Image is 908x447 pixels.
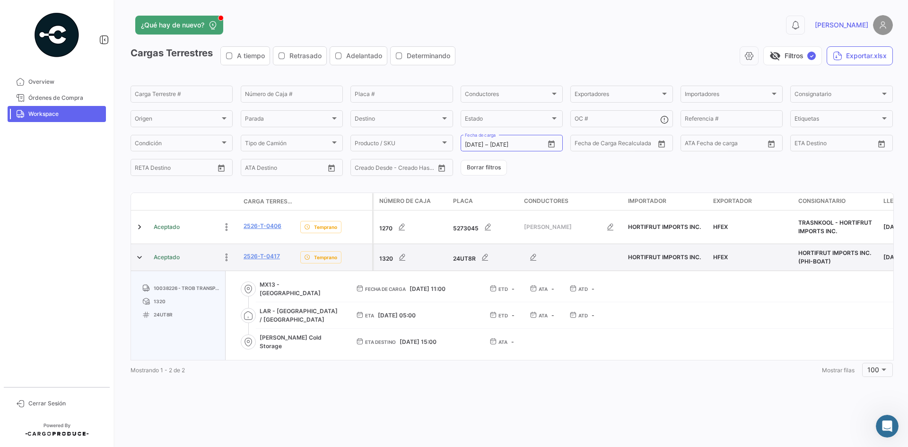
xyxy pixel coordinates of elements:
button: Selector de emoji [15,310,22,317]
button: Selector de gif [30,310,37,317]
span: LAR - [GEOGRAPHIC_DATA] / [GEOGRAPHIC_DATA] [260,307,341,324]
span: ETA [365,312,374,319]
span: HFEX [713,254,728,261]
div: Saludos! [15,221,67,231]
h3: Cargas Terrestres [131,46,458,65]
span: HORTIFRUT IMPORTS INC. [628,254,701,261]
span: Condición [135,141,220,148]
span: HORTIFRUT IMPORTS INC. (PHI-BOAT) [798,249,871,265]
div: Que tengas un excelente día [15,278,110,287]
div: Juan dice… [8,206,182,244]
div: 24UT8R [453,248,516,267]
span: Órdenes de Compra [28,94,102,102]
span: HFEX [713,223,728,230]
div: 5273045 [453,218,516,237]
span: Etiquetas [794,117,880,123]
span: [PERSON_NAME] [524,223,601,231]
input: ATA Hasta [280,166,318,172]
span: visibility_off [769,50,781,61]
div: Juan dice… [8,120,182,142]
div: Juan dice… [8,142,182,164]
span: Producto / SKU [355,141,440,148]
button: go back [6,6,24,24]
textarea: Escribe un mensaje... [8,290,181,306]
span: Consignatario [794,92,880,99]
div: buenas tardes, [PERSON_NAME]! [15,126,124,135]
span: - [592,312,594,319]
span: - [551,285,554,292]
span: - [511,338,514,345]
button: visibility_offFiltros✓ [763,46,822,65]
span: Workspace [28,110,102,118]
div: Si, claro. [8,142,51,163]
span: [PERSON_NAME] Cold Storage [260,333,341,351]
img: placeholder-user.png [873,15,893,35]
div: Las respuestas te llegarán aquí y por correo electrónico: ✉️ [15,16,148,62]
button: Adjuntar un archivo [45,310,52,317]
datatable-header-cell: Consignatario [794,193,880,210]
a: 2526-T-0406 [244,222,281,230]
input: Creado Desde [355,166,390,172]
div: Operator dice… [8,10,182,98]
span: Aceptado [154,253,180,262]
datatable-header-cell: Exportador [709,193,794,210]
p: El equipo también puede ayudar [46,11,145,26]
span: Overview [28,78,102,86]
button: Open calendar [655,137,669,151]
span: Adelantado [346,51,382,61]
span: [DATE] 05:00 [378,312,416,319]
div: Juan dice… [8,185,182,207]
span: Importador [628,197,666,205]
span: - [512,285,515,292]
span: Parada [245,117,330,123]
span: Retrasado [289,51,322,61]
span: ATA [539,285,548,293]
span: Aceptado [154,223,180,231]
span: Temprano [314,254,337,261]
span: Número de Caja [379,197,431,205]
span: [DATE] 15:00 [400,338,437,345]
datatable-header-cell: Delay Status [297,198,372,205]
div: Juan dice… [8,163,182,185]
div: Nuestro tiempo de respuesta habitual 🕒 [15,67,148,85]
span: Exportadores [575,92,660,99]
a: Expand/Collapse Row [135,222,144,232]
span: Mostrar filas [822,367,855,374]
a: 2526-T-0417 [244,252,280,261]
span: [DATE] 11:00 [410,285,445,292]
h1: Operator [46,4,79,11]
input: ATA Desde [685,141,714,148]
b: menos de 1 hora [23,76,86,84]
button: Open calendar [214,161,228,175]
button: Borrar filtros [461,160,507,175]
span: Estado [465,117,550,123]
div: Cerrar [166,6,183,23]
input: Desde [575,141,592,148]
span: 24UT8R [154,311,173,318]
span: TRASNKOOL - HORTIFRUT IMPORTS INC. [798,219,872,235]
datatable-header-cell: Número de Caja [374,193,449,210]
img: powered-by.png [33,11,80,59]
span: ✓ [807,52,816,60]
button: Retrasado [273,47,326,65]
span: - [592,285,594,292]
span: - [551,312,554,319]
datatable-header-cell: Estado [150,198,240,205]
input: ATA Hasta [720,141,758,148]
div: Las respuestas te llegarán aquí y por correo electrónico:✉️[PERSON_NAME][EMAIL_ADDRESS][PERSON_NA... [8,10,155,91]
input: Desde [135,166,152,172]
input: Hasta [818,141,856,148]
b: [PERSON_NAME] [41,101,94,108]
div: Muchas graciasSaludos! [8,206,74,236]
input: ATA Desde [245,166,274,172]
div: Jose dice… [8,244,182,272]
div: Operador agregado [15,191,80,200]
div: gracias [142,244,182,265]
button: Open calendar [324,161,339,175]
span: Fecha de carga [365,285,406,293]
span: ETD [498,312,508,319]
div: Operador agregado [8,185,87,206]
input: Desde [465,141,483,148]
span: Importadores [685,92,770,99]
input: Hasta [158,166,196,172]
